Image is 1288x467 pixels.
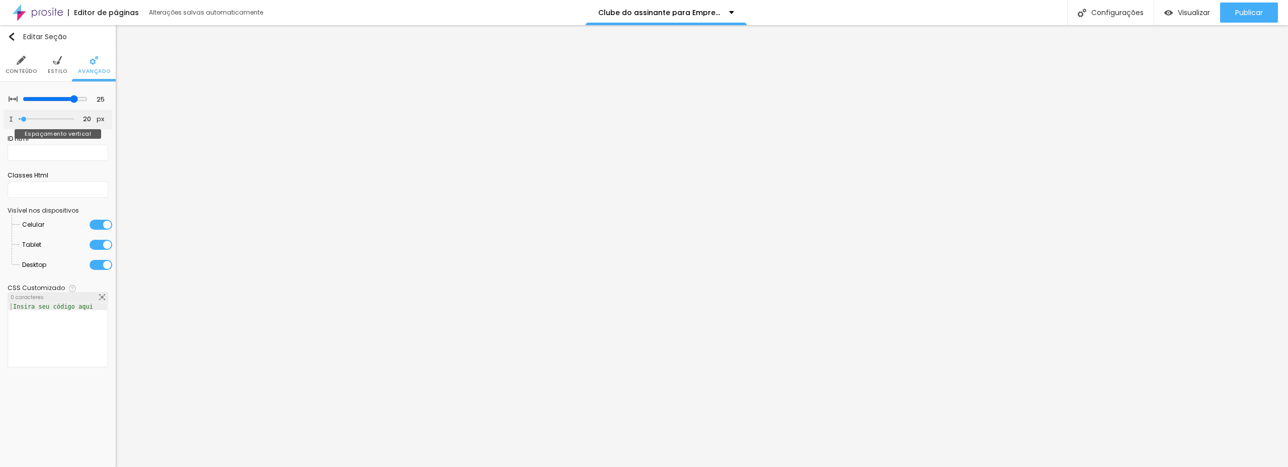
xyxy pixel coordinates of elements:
[8,134,108,143] div: ID Html
[1220,3,1278,23] button: Publicar
[8,33,16,41] img: Icone
[99,294,105,300] img: Icone
[8,171,108,180] div: Classes Html
[9,95,18,104] img: Icone
[22,235,41,255] span: Tablet
[94,115,107,124] button: px
[68,9,139,16] div: Editor de páginas
[17,56,26,65] img: Icone
[1164,9,1173,17] img: view-1.svg
[48,69,67,74] span: Estilo
[78,69,110,74] span: Avançado
[149,10,265,16] div: Alterações salvas automaticamente
[1235,9,1263,17] span: Publicar
[1154,3,1220,23] button: Visualizar
[8,208,108,214] div: Visível nos dispositivos
[22,215,44,235] span: Celular
[9,303,98,310] div: Insira seu código aqui
[22,255,46,275] span: Desktop
[53,56,62,65] img: Icone
[6,69,37,74] span: Conteúdo
[1178,9,1210,17] span: Visualizar
[1078,9,1086,17] img: Icone
[9,117,14,122] img: Icone
[8,285,65,291] div: CSS Customizado
[69,285,76,292] img: Icone
[116,25,1288,467] iframe: Editor
[8,293,108,303] div: 0 caracteres
[8,33,67,41] div: Editar Seção
[598,9,721,16] p: Clube do assinante para Empreendedores - RM Fotografia
[90,56,99,65] img: Icone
